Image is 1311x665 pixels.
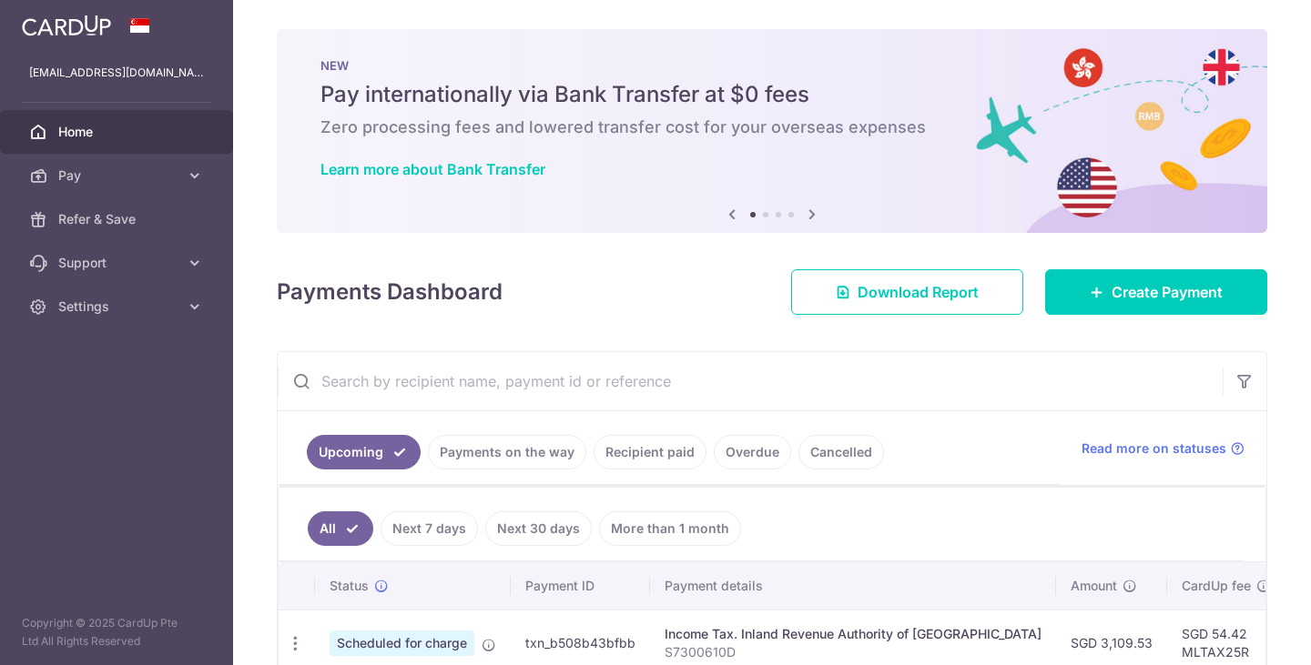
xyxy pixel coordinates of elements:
span: Scheduled for charge [330,630,474,656]
p: NEW [320,58,1224,73]
p: S7300610D [665,643,1042,661]
img: CardUp [22,15,111,36]
a: Payments on the way [428,435,586,469]
h6: Zero processing fees and lowered transfer cost for your overseas expenses [320,116,1224,138]
a: All [308,511,373,546]
a: Download Report [791,269,1023,315]
span: Create Payment [1112,281,1223,303]
h5: Pay internationally via Bank Transfer at $0 fees [320,80,1224,109]
a: Create Payment [1045,269,1267,315]
div: Income Tax. Inland Revenue Authority of [GEOGRAPHIC_DATA] [665,625,1042,643]
span: Status [330,577,369,595]
h4: Payments Dashboard [277,276,503,308]
a: Upcoming [307,435,421,469]
a: Learn more about Bank Transfer [320,160,545,178]
span: Download Report [858,281,979,303]
span: Read more on statuses [1082,439,1226,458]
a: Overdue [714,435,791,469]
th: Payment ID [511,562,650,610]
a: Next 7 days [381,511,478,546]
img: Bank transfer banner [277,29,1267,233]
a: Recipient paid [594,435,706,469]
a: More than 1 month [599,511,741,546]
p: [EMAIL_ADDRESS][DOMAIN_NAME] [29,64,204,82]
a: Cancelled [798,435,884,469]
input: Search by recipient name, payment id or reference [278,352,1223,410]
span: Refer & Save [58,210,178,228]
a: Next 30 days [485,511,592,546]
span: Pay [58,166,178,185]
a: Read more on statuses [1082,439,1245,458]
th: Payment details [650,562,1056,610]
span: CardUp fee [1182,577,1251,595]
span: Support [58,254,178,272]
span: Settings [58,297,178,316]
span: Home [58,123,178,141]
span: Amount [1071,577,1117,595]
